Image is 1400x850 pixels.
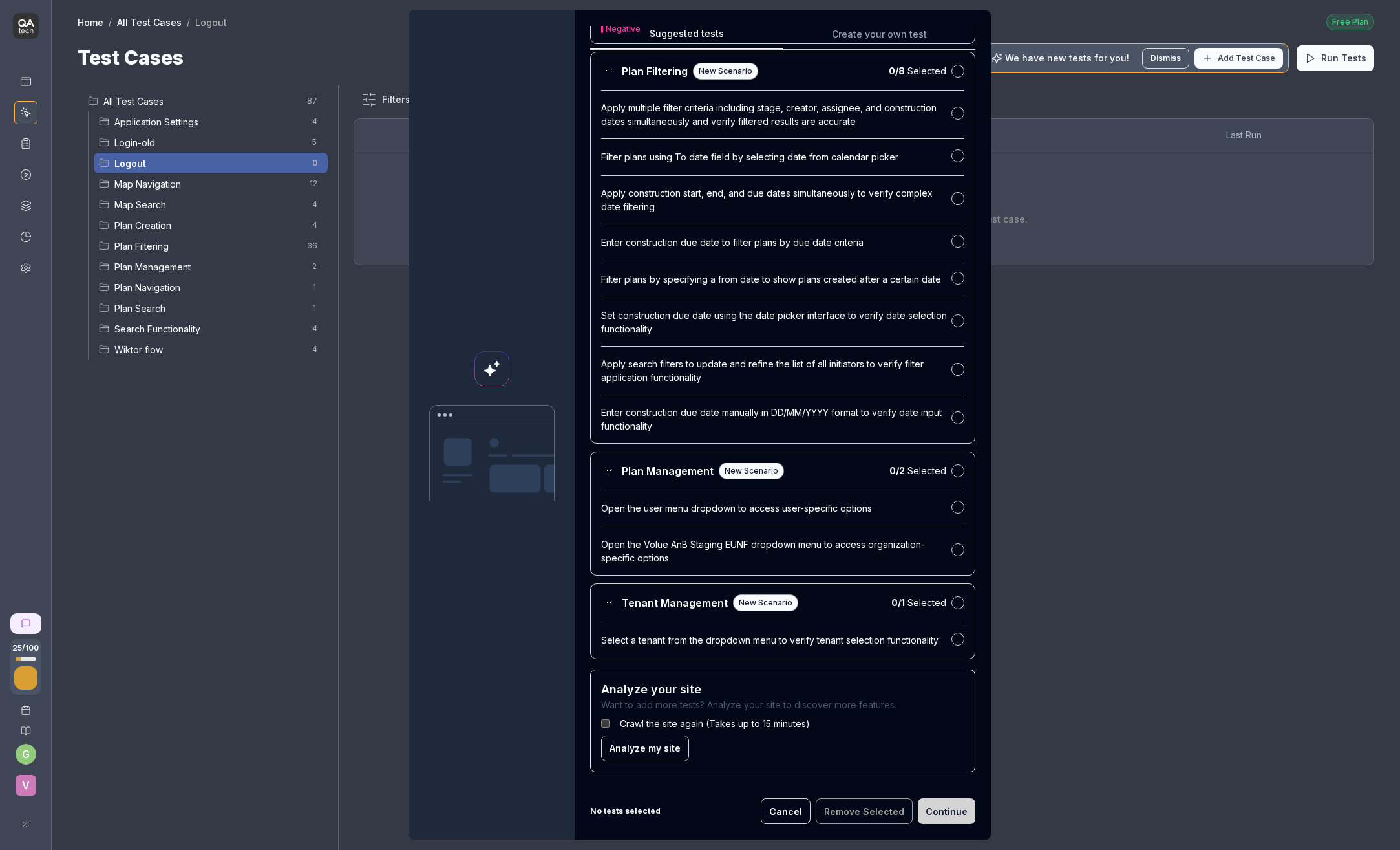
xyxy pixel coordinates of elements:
[601,681,964,698] h3: Analyze your site
[622,463,714,479] span: Plan Management
[889,465,905,476] b: 0 / 2
[693,63,758,80] div: New Scenario
[601,272,951,286] div: Filter plans by specifying a from date to show plans created after a certain date
[601,309,951,336] div: Set construction due date using the date picker interface to verify date selection functionality
[719,463,784,479] div: New Scenario
[622,63,688,79] span: Plan Filtering
[610,741,681,755] span: Analyze my site
[601,235,951,249] div: Enter construction due date to filter plans by due date criteria
[783,27,975,50] button: Create your own test
[622,595,728,611] span: Tenant Management
[889,464,946,477] span: Selected
[601,633,951,647] div: Select a tenant from the dropdown menu to verify tenant selection functionality
[891,596,946,609] span: Selected
[601,357,951,384] div: Apply search filters to update and refine the list of all initiators to verify filter application...
[601,101,951,128] div: Apply multiple filter criteria including stage, creator, assignee, and construction dates simulta...
[889,64,946,78] span: Selected
[601,501,951,515] div: Open the user menu dropdown to access user-specific options
[590,27,783,50] button: Suggested tests
[601,406,951,433] div: Enter construction due date manually in DD/MM/YYYY format to verify date input functionality
[601,698,964,712] p: Want to add more tests? Analyze your site to discover more features.
[889,65,905,76] b: 0 / 8
[620,717,810,730] label: Crawl the site again (Takes up to 15 minutes)
[918,798,975,824] button: Continue
[425,400,559,501] img: Our AI scans your site and suggests things to test
[590,805,661,817] b: No tests selected
[733,594,798,611] div: New Scenario
[601,736,689,761] button: Analyze my site
[891,597,905,608] b: 0 / 1
[601,538,951,565] div: Open the Volue AnB Staging EUNF dropdown menu to access organization-specific options
[761,798,811,824] button: Cancel
[601,186,951,213] div: Apply construction start, end, and due dates simultaneously to verify complex date filtering
[816,798,913,824] button: Remove Selected
[601,150,951,164] div: Filter plans using To date field by selecting date from calendar picker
